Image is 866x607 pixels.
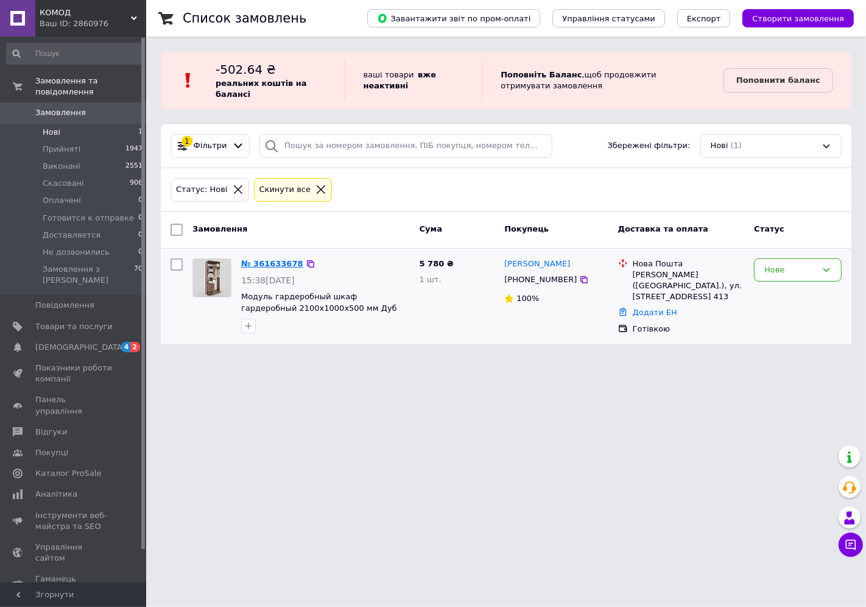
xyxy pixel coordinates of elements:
[43,213,134,224] span: Готовится к отправке
[43,264,134,286] span: Замовлення з [PERSON_NAME]
[125,144,143,155] span: 1947
[40,18,146,29] div: Ваш ID: 2860976
[6,43,144,65] input: Пошук
[138,230,143,241] span: 0
[241,292,397,324] a: Модуль гардеробный шкаф гардеробный 2100х1000х500 мм Дуб Родос
[134,264,143,286] span: 70
[138,195,143,206] span: 0
[241,259,303,268] a: № 361633678
[754,224,784,233] span: Статус
[502,272,579,288] div: [PHONE_NUMBER]
[731,141,742,150] span: (1)
[241,275,295,285] span: 15:38[DATE]
[742,9,854,27] button: Створити замовлення
[345,61,482,100] div: ваші товари
[420,259,454,268] span: 5 780 ₴
[183,11,306,26] h1: Список замовлень
[138,247,143,258] span: 0
[174,183,230,196] div: Статус: Нові
[552,9,665,27] button: Управління статусами
[711,140,728,152] span: Нові
[562,14,655,23] span: Управління статусами
[179,71,197,90] img: :exclamation:
[259,134,552,158] input: Пошук за номером замовлення, ПІБ покупця, номером телефону, Email, номером накладної
[764,264,817,277] div: Нове
[216,79,307,99] b: реальних коштів на балансі
[677,9,731,27] button: Експорт
[377,13,530,24] span: Завантажити звіт по пром-оплаті
[35,573,113,595] span: Гаманець компанії
[181,136,192,147] div: 1
[723,68,833,93] a: Поповнити баланс
[633,308,677,317] a: Додати ЕН
[193,259,231,297] img: Фото товару
[633,324,745,335] div: Готівкою
[482,61,723,100] div: , щоб продовжити отримувати замовлення
[35,300,94,311] span: Повідомлення
[138,127,143,138] span: 1
[138,213,143,224] span: 0
[367,9,540,27] button: Завантажити звіт по пром-оплаті
[420,275,442,284] span: 1 шт.
[35,107,86,118] span: Замовлення
[192,224,247,233] span: Замовлення
[504,258,570,270] a: [PERSON_NAME]
[257,183,314,196] div: Cкинути все
[130,342,140,352] span: 2
[608,140,691,152] span: Збережені фільтри:
[633,269,745,303] div: [PERSON_NAME] ([GEOGRAPHIC_DATA].), ул. [STREET_ADDRESS] 413
[633,258,745,269] div: Нова Пошта
[43,127,60,138] span: Нові
[35,342,125,353] span: [DEMOGRAPHIC_DATA]
[687,14,721,23] span: Експорт
[618,224,708,233] span: Доставка та оплата
[40,7,131,18] span: КОМОД
[736,76,820,85] b: Поповнити баланс
[35,510,113,532] span: Інструменти веб-майстра та SEO
[504,224,549,233] span: Покупець
[192,258,231,297] a: Фото товару
[35,468,101,479] span: Каталог ProSale
[216,62,276,77] span: -502.64 ₴
[125,161,143,172] span: 2551
[501,70,582,79] b: Поповніть Баланс
[121,342,131,352] span: 4
[194,140,227,152] span: Фільтри
[43,161,80,172] span: Виконані
[35,427,67,438] span: Відгуки
[43,195,81,206] span: Оплачені
[35,489,77,500] span: Аналітика
[43,144,80,155] span: Прийняті
[839,533,863,557] button: Чат з покупцем
[35,321,113,332] span: Товари та послуги
[730,13,854,23] a: Створити замовлення
[35,542,113,564] span: Управління сайтом
[516,294,539,303] span: 100%
[35,394,113,416] span: Панель управління
[35,76,146,98] span: Замовлення та повідомлення
[130,178,143,189] span: 906
[35,447,68,458] span: Покупці
[43,178,84,189] span: Скасовані
[752,14,844,23] span: Створити замовлення
[420,224,442,233] span: Cума
[43,230,100,241] span: Доставляется
[35,363,113,385] span: Показники роботи компанії
[43,247,110,258] span: Не дозвонились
